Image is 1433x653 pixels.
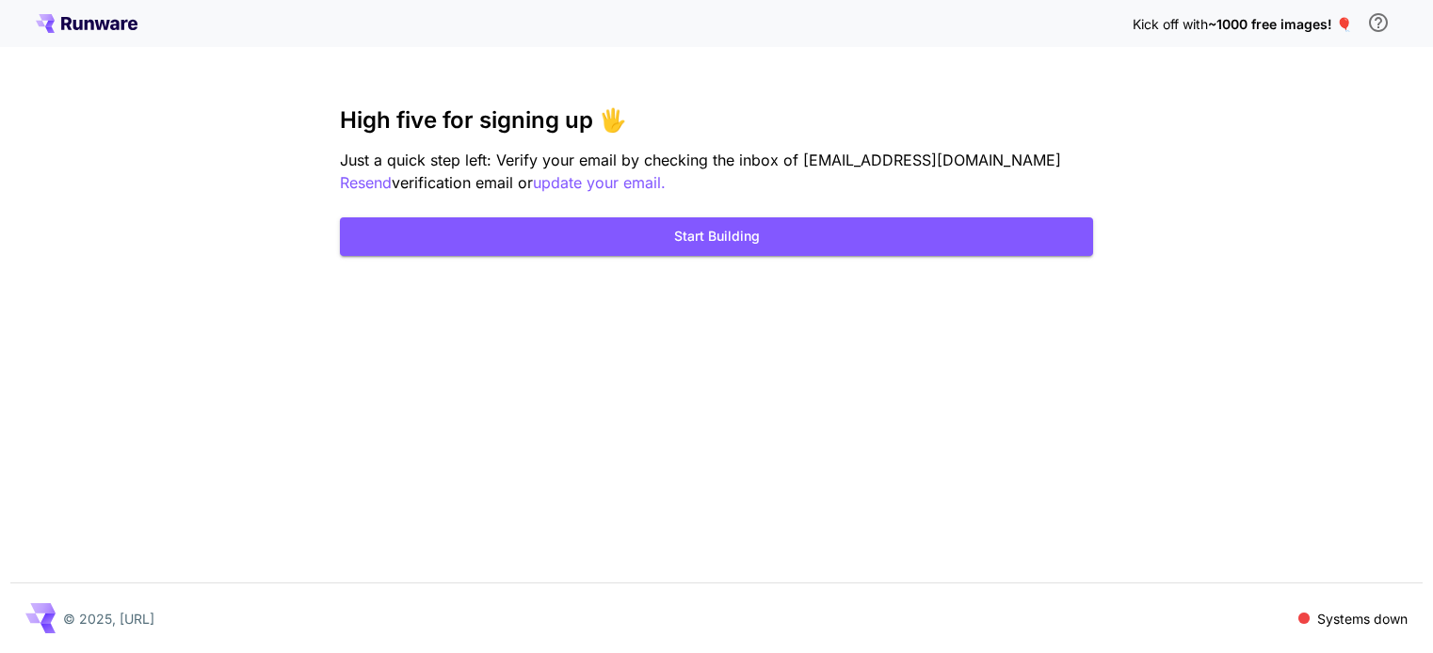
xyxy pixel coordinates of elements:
button: In order to qualify for free credit, you need to sign up with a business email address and click ... [1360,4,1397,41]
button: Start Building [340,217,1093,256]
span: verification email or [392,173,533,192]
span: Just a quick step left: Verify your email by checking the inbox of [EMAIL_ADDRESS][DOMAIN_NAME] [340,151,1061,169]
span: ~1000 free images! 🎈 [1208,16,1352,32]
span: Kick off with [1133,16,1208,32]
h3: High five for signing up 🖐️ [340,107,1093,134]
button: Resend [340,171,392,195]
p: © 2025, [URL] [63,609,154,629]
p: Systems down [1317,609,1408,629]
button: update your email. [533,171,666,195]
